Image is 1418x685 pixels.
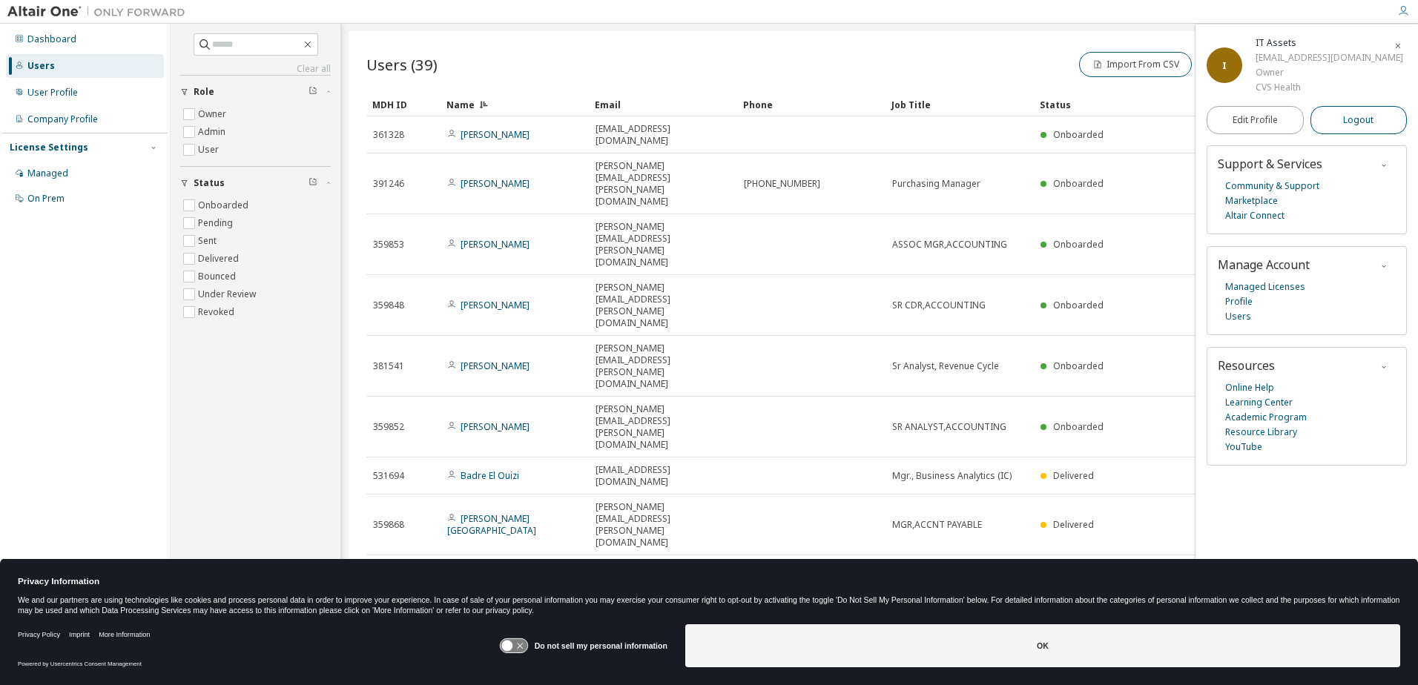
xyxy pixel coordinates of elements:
label: Delivered [198,250,242,268]
span: [PHONE_NUMBER] [744,178,820,190]
span: Onboarded [1053,360,1104,372]
div: Status [1040,93,1316,116]
span: 359848 [373,300,404,311]
span: Clear filter [309,86,317,98]
span: 359868 [373,519,404,531]
a: Community & Support [1225,179,1319,193]
div: License Settings [10,142,88,153]
label: Admin [198,123,228,141]
a: Altair Connect [1225,208,1285,223]
a: [PERSON_NAME] [461,177,530,190]
div: On Prem [27,193,65,205]
span: Status [194,177,225,189]
a: [PERSON_NAME] [461,238,530,251]
label: Owner [198,105,229,123]
a: Learning Center [1225,395,1293,410]
span: Sr Analyst, Revenue Cycle [892,360,999,372]
span: Onboarded [1053,128,1104,141]
div: MDH ID [372,93,435,116]
span: I [1222,59,1227,72]
a: Managed Licenses [1225,279,1305,294]
div: Company Profile [27,113,98,125]
a: Users [1225,309,1251,324]
div: User Profile [27,87,78,99]
span: Users (39) [366,54,438,75]
button: Logout [1310,106,1408,134]
label: Pending [198,214,236,232]
div: IT Assets [1256,36,1403,50]
span: SR CDR,ACCOUNTING [892,300,986,311]
div: Phone [743,93,880,116]
span: Logout [1343,113,1374,128]
label: Onboarded [198,196,251,214]
span: Support & Services [1218,156,1322,172]
span: ASSOC MGR,ACCOUNTING [892,239,1007,251]
span: MGR,ACCNT PAYABLE [892,519,982,531]
span: [PERSON_NAME][EMAIL_ADDRESS][PERSON_NAME][DOMAIN_NAME] [596,221,731,268]
div: CVS Health [1256,80,1403,95]
span: Purchasing Manager [892,178,980,190]
span: [PERSON_NAME][EMAIL_ADDRESS][PERSON_NAME][DOMAIN_NAME] [596,160,731,208]
a: [PERSON_NAME] [461,360,530,372]
div: Dashboard [27,33,76,45]
span: 531694 [373,470,404,482]
a: [PERSON_NAME] [461,128,530,141]
span: [EMAIL_ADDRESS][DOMAIN_NAME] [596,123,731,147]
label: Bounced [198,268,239,285]
div: [EMAIL_ADDRESS][DOMAIN_NAME] [1256,50,1403,65]
span: Resources [1218,357,1275,374]
a: [PERSON_NAME] [461,420,530,433]
a: Edit Profile [1207,106,1304,134]
button: Status [180,167,331,199]
span: 359853 [373,239,404,251]
span: Onboarded [1053,238,1104,251]
a: Badre El Ouizi [461,469,519,482]
span: SR ANALYST,ACCOUNTING [892,421,1006,433]
a: Academic Program [1225,410,1307,425]
a: Profile [1225,294,1253,309]
a: Online Help [1225,380,1274,395]
span: Mgr., Business Analytics (IC) [892,470,1012,482]
span: 381541 [373,360,404,372]
span: [EMAIL_ADDRESS][DOMAIN_NAME] [596,464,731,488]
div: Users [27,60,55,72]
a: YouTube [1225,440,1262,454]
div: Email [595,93,731,116]
span: [PERSON_NAME][EMAIL_ADDRESS][PERSON_NAME][DOMAIN_NAME] [596,282,731,329]
div: Managed [27,168,68,179]
span: Role [194,86,214,98]
a: Clear all [180,63,331,75]
span: 359852 [373,421,404,433]
button: Role [180,76,331,108]
span: [PERSON_NAME][EMAIL_ADDRESS][PERSON_NAME][DOMAIN_NAME] [596,501,731,549]
span: Delivered [1053,518,1094,531]
a: [PERSON_NAME][GEOGRAPHIC_DATA] [447,512,536,537]
span: Clear filter [309,177,317,189]
span: Onboarded [1053,177,1104,190]
a: Marketplace [1225,193,1278,208]
div: Name [446,93,583,116]
div: Job Title [891,93,1028,116]
label: Under Review [198,285,259,303]
div: Owner [1256,65,1403,80]
span: 391246 [373,178,404,190]
span: [PERSON_NAME][EMAIL_ADDRESS][PERSON_NAME][DOMAIN_NAME] [596,403,731,451]
span: Delivered [1053,469,1094,482]
span: Edit Profile [1233,114,1278,126]
img: Altair One [7,4,193,19]
span: Onboarded [1053,420,1104,433]
span: 361328 [373,129,404,141]
label: Revoked [198,303,237,321]
label: User [198,141,222,159]
button: Import From CSV [1079,52,1192,77]
a: [PERSON_NAME] [461,299,530,311]
span: [PERSON_NAME][EMAIL_ADDRESS][PERSON_NAME][DOMAIN_NAME] [596,342,731,390]
a: Resource Library [1225,425,1297,440]
label: Sent [198,232,220,250]
span: Manage Account [1218,257,1310,273]
span: Onboarded [1053,299,1104,311]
